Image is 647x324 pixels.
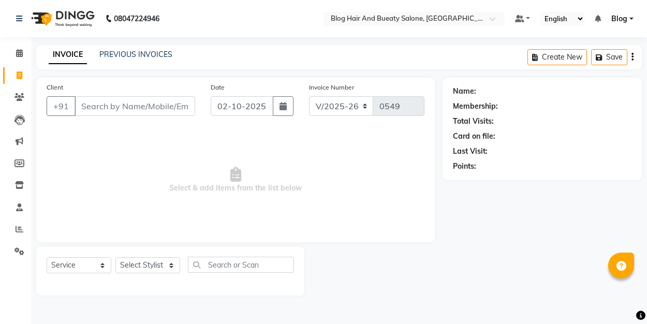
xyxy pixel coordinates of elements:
label: Date [211,83,225,92]
span: Select & add items from the list below [47,128,424,232]
div: Points: [453,161,476,172]
button: Save [591,49,627,65]
div: Total Visits: [453,116,494,127]
img: logo [26,4,97,33]
button: +91 [47,96,76,116]
span: Blog [611,13,627,24]
iframe: chat widget [604,283,637,314]
div: Last Visit: [453,146,488,157]
input: Search by Name/Mobile/Email/Code [75,96,195,116]
a: INVOICE [49,46,87,64]
button: Create New [527,49,587,65]
a: PREVIOUS INVOICES [99,50,172,59]
div: Membership: [453,101,498,112]
label: Client [47,83,63,92]
b: 08047224946 [114,4,159,33]
div: Name: [453,86,476,97]
input: Search or Scan [188,257,294,273]
div: Card on file: [453,131,495,142]
label: Invoice Number [309,83,354,92]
